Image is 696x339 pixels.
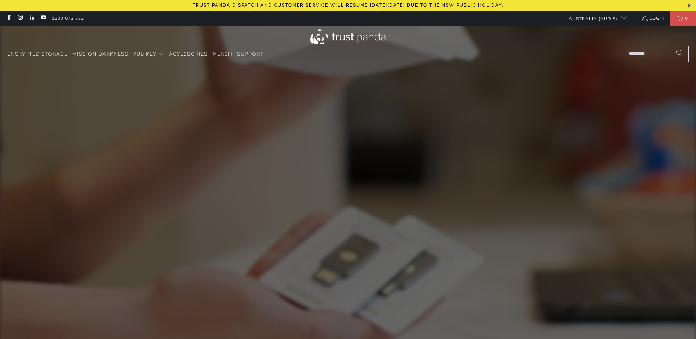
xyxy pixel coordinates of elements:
button: Search [670,46,689,62]
a: Trust Panda Australia on LinkedIn [29,15,35,21]
nav: Translation missing: en.navigation.header.main_nav [7,46,263,63]
a: 0 [670,11,696,26]
span: 0 [683,11,690,26]
a: Login [641,14,665,22]
img: Trust Panda Australia [310,29,386,44]
a: Accessories [169,46,208,63]
a: Mission Darkness [72,46,128,63]
a: Trust Panda Australia on YouTube [40,15,46,21]
span: Encrypted Storage [7,51,68,58]
span: YubiKey [133,51,156,58]
input: Search... [623,46,689,62]
a: Merch [212,46,232,63]
a: Trust Panda Australia on Instagram [17,15,23,21]
a: Trust Panda Australia on Facebook [6,15,12,21]
span: Mission Darkness [72,51,128,58]
span: Merch [212,51,232,58]
span: Support [237,51,263,58]
summary: YubiKey [133,46,164,63]
p: Trust Panda dispatch and customer service will resume [DATE][DATE] due to the NSW public holiday. [193,3,503,8]
a: 1300 072 632 [52,14,84,22]
a: Support [237,46,263,63]
a: Encrypted Storage [7,46,68,63]
button: Australia (AUD $) [563,11,627,26]
span: Accessories [169,51,208,58]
